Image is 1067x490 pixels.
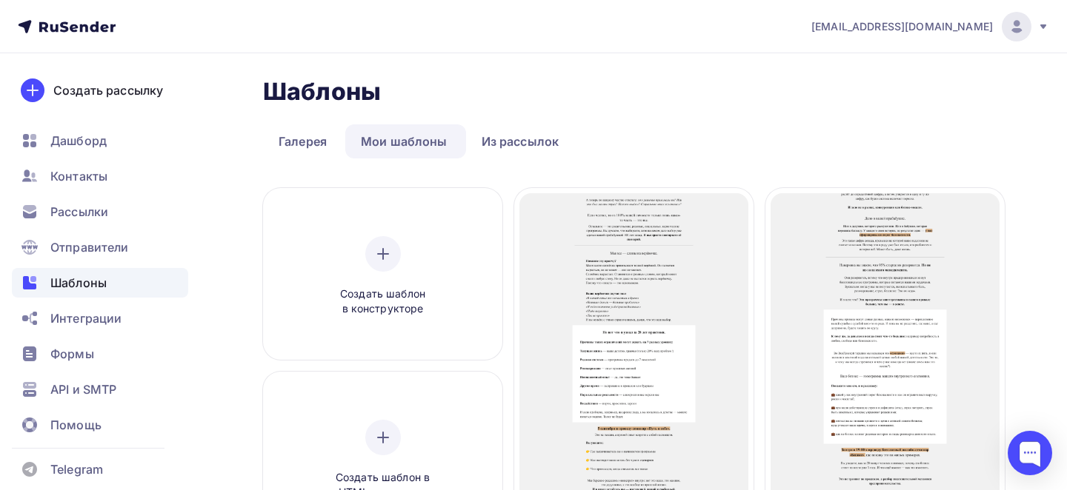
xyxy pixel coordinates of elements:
a: Галерея [263,124,342,158]
a: Из рассылок [466,124,575,158]
a: Дашборд [12,126,188,155]
span: Формы [50,345,94,363]
a: Мои шаблоны [345,124,463,158]
a: Контакты [12,161,188,191]
a: Рассылки [12,197,188,226]
span: Помощь [50,416,102,434]
a: Отправители [12,232,188,262]
span: Шаблоны [50,274,107,292]
div: Создать рассылку [53,81,163,99]
a: [EMAIL_ADDRESS][DOMAIN_NAME] [811,12,1049,41]
span: API и SMTP [50,380,116,398]
span: Дашборд [50,132,107,150]
span: Создать шаблон в конструкторе [313,286,453,317]
a: Формы [12,339,188,369]
span: Рассылки [50,203,108,221]
span: Интеграции [50,309,122,327]
a: Шаблоны [12,268,188,298]
span: Контакты [50,167,107,185]
span: Отправители [50,238,129,256]
h2: Шаблоны [263,77,381,107]
span: Telegram [50,460,103,478]
span: [EMAIL_ADDRESS][DOMAIN_NAME] [811,19,993,34]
